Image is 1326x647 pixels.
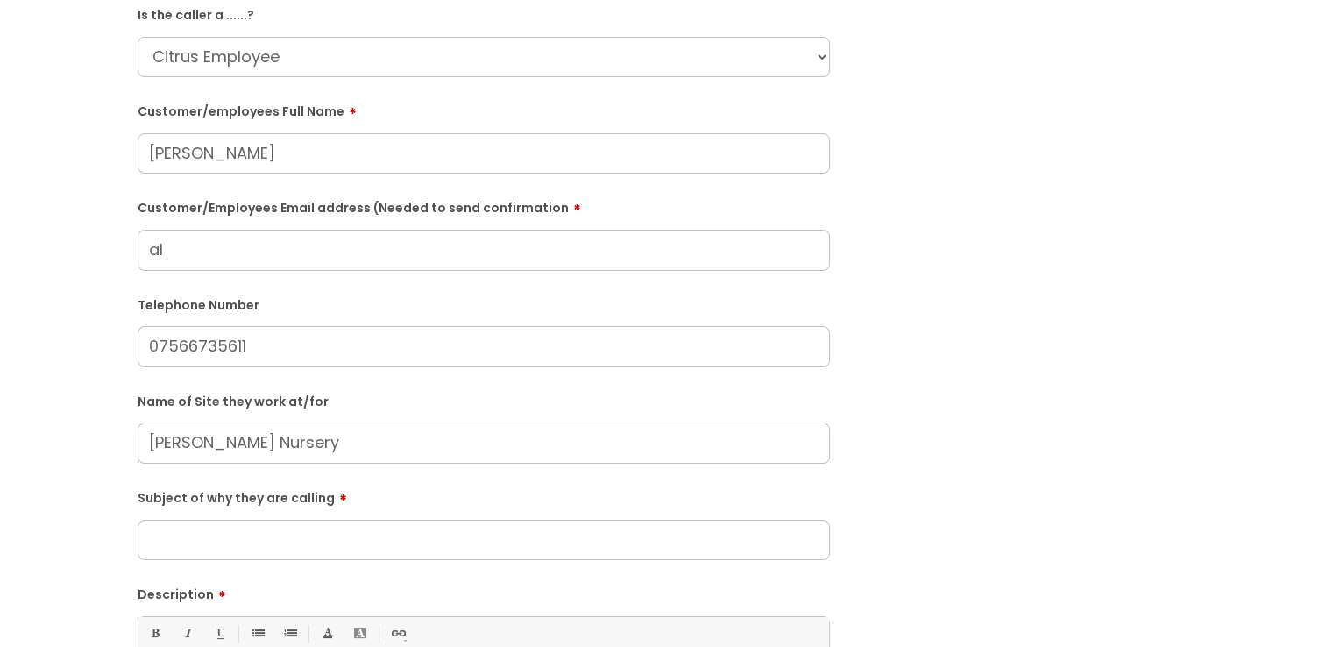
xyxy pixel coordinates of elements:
label: Customer/Employees Email address (Needed to send confirmation [138,195,830,216]
label: Description [138,581,830,602]
a: Back Color [349,622,371,644]
input: Email [138,230,830,270]
label: Customer/employees Full Name [138,98,830,119]
a: Link [386,622,408,644]
label: Name of Site they work at/for [138,391,830,409]
a: • Unordered List (Ctrl-Shift-7) [246,622,268,644]
a: 1. Ordered List (Ctrl-Shift-8) [279,622,301,644]
a: Underline(Ctrl-U) [209,622,230,644]
a: Font Color [316,622,338,644]
label: Telephone Number [138,295,830,313]
label: Subject of why they are calling [138,485,830,506]
a: Italic (Ctrl-I) [176,622,198,644]
label: Is the caller a ......? [138,4,830,23]
a: Bold (Ctrl-B) [144,622,166,644]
